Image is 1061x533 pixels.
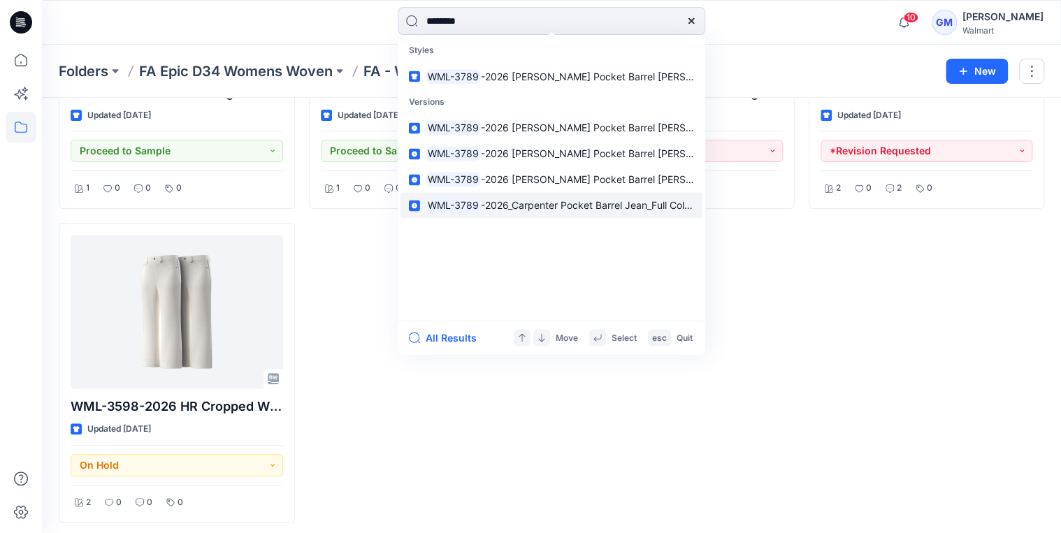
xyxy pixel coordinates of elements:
[426,198,481,214] mark: WML-3789
[932,10,957,35] div: GM
[480,200,712,212] span: -2026_Carpenter Pocket Barrel Jean_Full Colorway
[400,167,702,193] a: WML-3789-2026 [PERSON_NAME] Pocket Barrel [PERSON_NAME]
[426,120,481,136] mark: WML-3789
[338,108,401,123] p: Updated [DATE]
[903,12,918,23] span: 10
[962,25,1044,36] div: Walmart
[897,181,902,196] p: 2
[147,495,152,510] p: 0
[426,146,481,162] mark: WML-3789
[612,330,637,345] p: Select
[652,330,667,345] p: esc
[400,89,702,115] p: Versions
[962,8,1044,25] div: [PERSON_NAME]
[480,71,736,82] span: -2026 [PERSON_NAME] Pocket Barrel [PERSON_NAME]
[837,108,901,123] p: Updated [DATE]
[86,181,89,196] p: 1
[556,330,578,345] p: Move
[426,172,481,188] mark: WML-3789
[365,181,370,196] p: 0
[116,495,122,510] p: 0
[71,235,283,388] a: WML-3598-2026 HR Cropped Wide Leg
[400,193,702,219] a: WML-3789-2026_Carpenter Pocket Barrel Jean_Full Colorway
[176,181,182,196] p: 0
[677,330,693,345] p: Quit
[145,181,151,196] p: 0
[480,148,736,160] span: -2026 [PERSON_NAME] Pocket Barrel [PERSON_NAME]
[409,329,486,346] button: All Results
[400,38,702,64] p: Styles
[71,397,283,416] p: WML-3598-2026 HR Cropped Wide Leg
[139,61,333,81] a: FA Epic D34 Womens Woven
[946,59,1008,84] button: New
[480,122,736,134] span: -2026 [PERSON_NAME] Pocket Barrel [PERSON_NAME]
[400,115,702,141] a: WML-3789-2026 [PERSON_NAME] Pocket Barrel [PERSON_NAME]
[336,181,340,196] p: 1
[836,181,841,196] p: 2
[86,495,91,510] p: 2
[87,422,151,437] p: Updated [DATE]
[363,61,587,81] p: FA - Women - S1 26 Woven Board
[87,108,151,123] p: Updated [DATE]
[400,141,702,167] a: WML-3789-2026 [PERSON_NAME] Pocket Barrel [PERSON_NAME]
[480,174,736,186] span: -2026 [PERSON_NAME] Pocket Barrel [PERSON_NAME]
[400,64,702,89] a: WML-3789-2026 [PERSON_NAME] Pocket Barrel [PERSON_NAME]
[396,181,401,196] p: 0
[59,61,108,81] a: Folders
[426,68,481,85] mark: WML-3789
[866,181,872,196] p: 0
[115,181,120,196] p: 0
[178,495,183,510] p: 0
[927,181,932,196] p: 0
